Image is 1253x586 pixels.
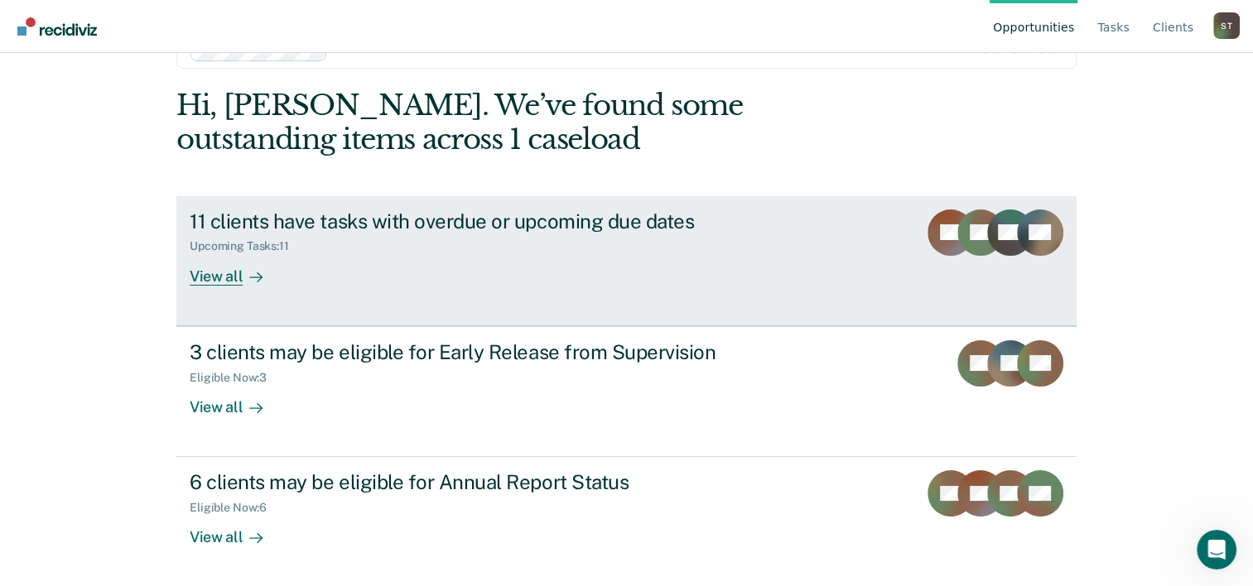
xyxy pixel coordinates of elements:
iframe: Intercom live chat [1197,530,1236,569]
a: 3 clients may be eligible for Early Release from SupervisionEligible Now:3View all [176,326,1077,457]
div: 6 clients may be eligible for Annual Report Status [190,470,771,494]
img: Recidiviz [17,17,97,36]
div: 11 clients have tasks with overdue or upcoming due dates [190,209,771,233]
a: 11 clients have tasks with overdue or upcoming due datesUpcoming Tasks:11View all [176,196,1077,326]
button: Profile dropdown button [1213,12,1240,39]
div: S T [1213,12,1240,39]
div: View all [190,515,282,547]
div: Upcoming Tasks : 11 [190,239,302,253]
div: View all [190,384,282,416]
div: 3 clients may be eligible for Early Release from Supervision [190,340,771,364]
div: Eligible Now : 3 [190,371,280,385]
div: Eligible Now : 6 [190,501,280,515]
div: View all [190,253,282,286]
div: Hi, [PERSON_NAME]. We’ve found some outstanding items across 1 caseload [176,89,896,156]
